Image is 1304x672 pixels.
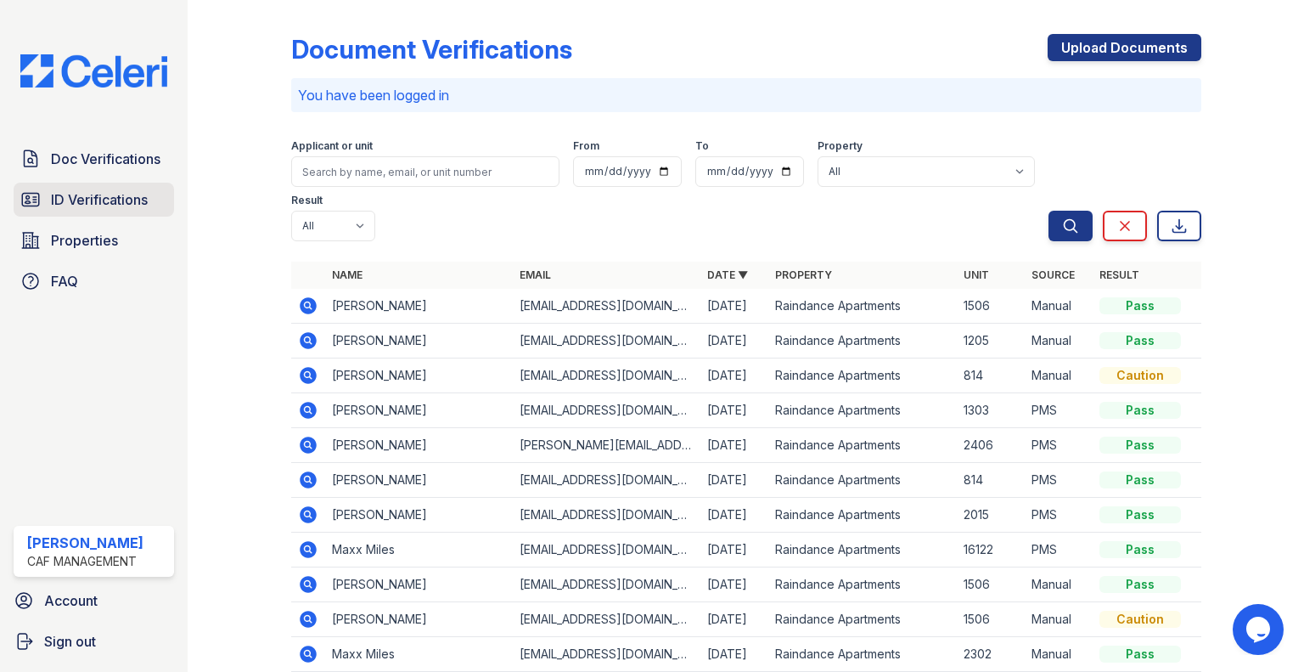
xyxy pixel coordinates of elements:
[51,189,148,210] span: ID Verifications
[520,268,551,281] a: Email
[513,568,700,602] td: [EMAIL_ADDRESS][DOMAIN_NAME]
[325,359,513,393] td: [PERSON_NAME]
[1025,533,1093,568] td: PMS
[325,324,513,359] td: [PERSON_NAME]
[768,289,956,324] td: Raindance Apartments
[768,359,956,393] td: Raindance Apartments
[513,324,700,359] td: [EMAIL_ADDRESS][DOMAIN_NAME]
[513,637,700,672] td: [EMAIL_ADDRESS][DOMAIN_NAME]
[1025,568,1093,602] td: Manual
[818,139,863,153] label: Property
[1099,611,1181,628] div: Caution
[513,289,700,324] td: [EMAIL_ADDRESS][DOMAIN_NAME]
[707,268,748,281] a: Date ▼
[1099,541,1181,558] div: Pass
[51,149,160,169] span: Doc Verifications
[298,85,1194,105] p: You have been logged in
[7,54,181,88] img: CE_Logo_Blue-a8612792a0a2168367f1c8372b55b34899dd931a85d93a1a3d3e32e68fde9ad4.png
[957,428,1025,463] td: 2406
[325,498,513,533] td: [PERSON_NAME]
[957,637,1025,672] td: 2302
[768,324,956,359] td: Raindance Apartments
[513,602,700,637] td: [EMAIL_ADDRESS][DOMAIN_NAME]
[1025,498,1093,533] td: PMS
[1099,646,1181,663] div: Pass
[1099,402,1181,419] div: Pass
[768,602,956,637] td: Raindance Apartments
[573,139,599,153] label: From
[957,393,1025,428] td: 1303
[1099,367,1181,384] div: Caution
[700,393,768,428] td: [DATE]
[325,533,513,568] td: Maxx Miles
[964,268,989,281] a: Unit
[513,498,700,533] td: [EMAIL_ADDRESS][DOMAIN_NAME]
[1025,289,1093,324] td: Manual
[1025,637,1093,672] td: Manual
[44,590,98,611] span: Account
[1048,34,1201,61] a: Upload Documents
[27,533,143,553] div: [PERSON_NAME]
[700,324,768,359] td: [DATE]
[700,533,768,568] td: [DATE]
[291,156,559,187] input: Search by name, email, or unit number
[957,359,1025,393] td: 814
[768,533,956,568] td: Raindance Apartments
[27,553,143,570] div: CAF Management
[513,393,700,428] td: [EMAIL_ADDRESS][DOMAIN_NAME]
[700,637,768,672] td: [DATE]
[1099,437,1181,454] div: Pass
[768,393,956,428] td: Raindance Apartments
[51,271,78,291] span: FAQ
[1025,324,1093,359] td: Manual
[700,463,768,498] td: [DATE]
[700,359,768,393] td: [DATE]
[957,533,1025,568] td: 16122
[325,602,513,637] td: [PERSON_NAME]
[700,498,768,533] td: [DATE]
[700,602,768,637] td: [DATE]
[957,324,1025,359] td: 1205
[14,223,174,257] a: Properties
[768,428,956,463] td: Raindance Apartments
[1099,576,1181,593] div: Pass
[513,428,700,463] td: [PERSON_NAME][EMAIL_ADDRESS][DOMAIN_NAME]
[325,428,513,463] td: [PERSON_NAME]
[1233,604,1287,655] iframe: chat widget
[1025,428,1093,463] td: PMS
[768,637,956,672] td: Raindance Apartments
[768,568,956,602] td: Raindance Apartments
[1099,268,1139,281] a: Result
[957,568,1025,602] td: 1506
[1025,359,1093,393] td: Manual
[768,498,956,533] td: Raindance Apartments
[1099,506,1181,523] div: Pass
[325,463,513,498] td: [PERSON_NAME]
[768,463,956,498] td: Raindance Apartments
[325,568,513,602] td: [PERSON_NAME]
[1099,472,1181,488] div: Pass
[7,624,181,658] a: Sign out
[1031,268,1075,281] a: Source
[325,289,513,324] td: [PERSON_NAME]
[14,183,174,217] a: ID Verifications
[14,264,174,298] a: FAQ
[325,637,513,672] td: Maxx Miles
[700,428,768,463] td: [DATE]
[1025,463,1093,498] td: PMS
[513,533,700,568] td: [EMAIL_ADDRESS][DOMAIN_NAME]
[14,142,174,176] a: Doc Verifications
[7,584,181,618] a: Account
[291,194,323,207] label: Result
[695,139,709,153] label: To
[51,230,118,251] span: Properties
[291,139,373,153] label: Applicant or unit
[957,498,1025,533] td: 2015
[513,463,700,498] td: [EMAIL_ADDRESS][DOMAIN_NAME]
[1025,602,1093,637] td: Manual
[1099,332,1181,349] div: Pass
[700,289,768,324] td: [DATE]
[957,463,1025,498] td: 814
[332,268,363,281] a: Name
